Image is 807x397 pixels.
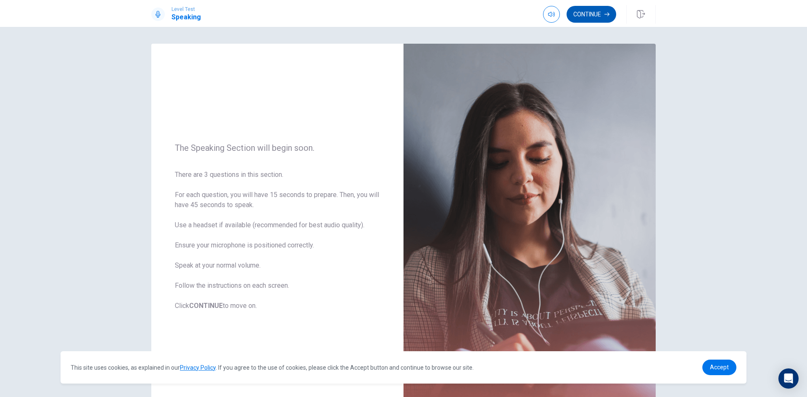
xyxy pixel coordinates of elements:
span: The Speaking Section will begin soon. [175,143,380,153]
span: There are 3 questions in this section. For each question, you will have 15 seconds to prepare. Th... [175,170,380,311]
h1: Speaking [171,12,201,22]
span: Accept [710,364,729,371]
div: cookieconsent [61,351,746,384]
button: Continue [567,6,616,23]
span: Level Test [171,6,201,12]
div: Open Intercom Messenger [778,368,799,389]
span: This site uses cookies, as explained in our . If you agree to the use of cookies, please click th... [71,364,474,371]
b: CONTINUE [189,302,223,310]
a: dismiss cookie message [702,360,736,375]
a: Privacy Policy [180,364,216,371]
